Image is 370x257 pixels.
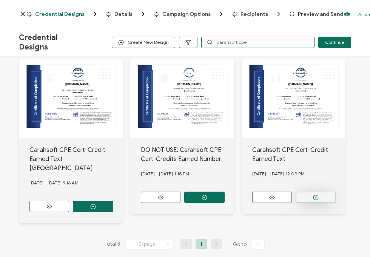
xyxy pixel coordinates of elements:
div: [DATE] - [DATE] 1.18 PM [141,164,234,184]
input: Select [126,240,173,250]
iframe: Chat Widget [332,221,370,257]
button: Continue [318,37,351,48]
span: Recipients [232,10,282,18]
div: Breadcrumb [26,10,343,18]
div: Carahsoft CPE Cert-Credit Earned Text [252,146,346,164]
span: Details [114,11,133,17]
span: Credential Designs [19,33,65,52]
span: Go to [233,239,266,250]
div: [DATE] - [DATE] 9.16 AM [29,173,123,193]
div: Carahsoft CPE Cert-Credit Earned Text [GEOGRAPHIC_DATA] [29,146,123,173]
li: 1 [196,239,207,249]
span: Preview and Send [298,11,343,17]
span: Details [106,10,147,18]
input: Search [201,37,314,48]
span: Campaign Options [162,11,211,17]
span: Total 3 [104,239,120,250]
button: Create New Design [112,37,175,48]
span: Create New Design [118,40,169,45]
span: Recipients [240,11,268,17]
span: Preview and Send [289,11,343,17]
span: Continue [325,40,344,45]
span: Credential Designs [35,11,85,17]
span: Campaign Options [154,10,225,18]
div: [DATE] - [DATE] 12.09 PM [252,164,346,184]
div: DO NOT USE: Carahsoft CPE Cert-Credits Earned Number [141,146,234,164]
span: Credential Designs [26,10,99,18]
